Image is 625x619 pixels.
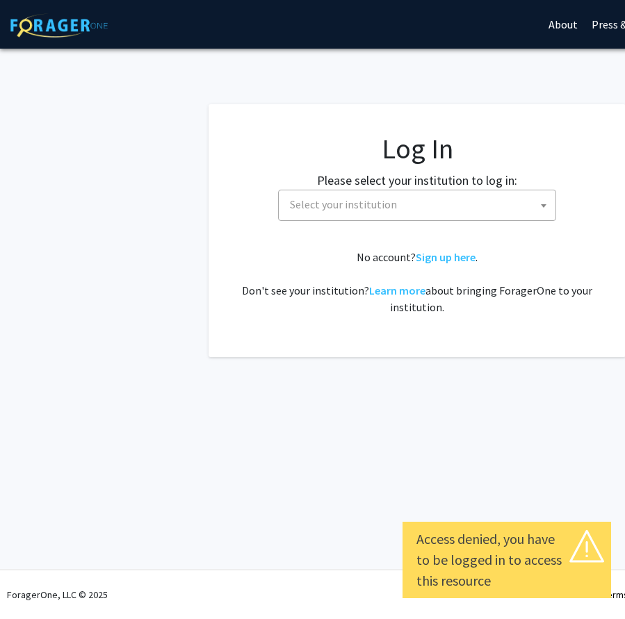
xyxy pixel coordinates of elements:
[278,190,556,221] span: Select your institution
[236,132,598,165] h1: Log In
[369,283,425,297] a: Learn more about bringing ForagerOne to your institution
[7,570,108,619] div: ForagerOne, LLC © 2025
[290,197,397,211] span: Select your institution
[10,13,108,38] img: ForagerOne Logo
[416,529,597,591] div: Access denied, you have to be logged in to access this resource
[236,249,598,315] div: No account? . Don't see your institution? about bringing ForagerOne to your institution.
[284,190,555,219] span: Select your institution
[416,250,476,264] a: Sign up here
[317,171,517,190] label: Please select your institution to log in:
